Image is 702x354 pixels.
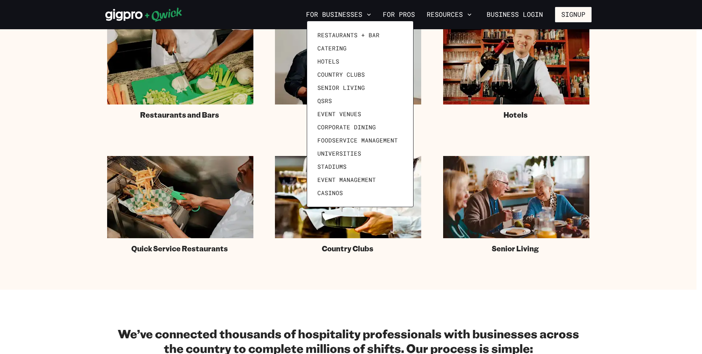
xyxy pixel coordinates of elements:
span: Foodservice Management [317,137,398,144]
span: Catering [317,45,347,52]
span: Event Venues [317,110,361,118]
span: Universities [317,150,361,157]
span: Hotels [317,58,339,65]
span: Senior Living [317,84,365,91]
span: Restaurants + Bar [317,31,380,39]
span: QSRs [317,97,332,104]
span: Casinos [317,189,343,197]
span: Country Clubs [317,71,365,78]
span: Corporate Dining [317,123,376,131]
span: Event Management [317,176,376,183]
span: Stadiums [317,163,347,170]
